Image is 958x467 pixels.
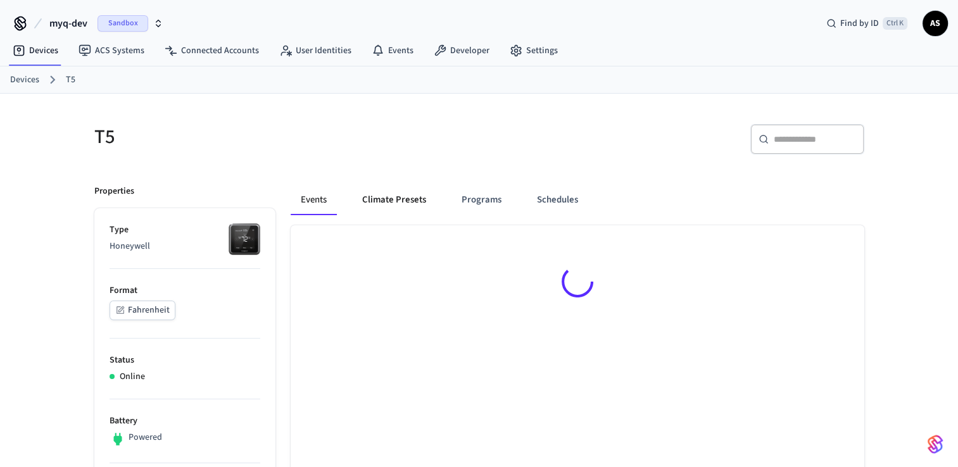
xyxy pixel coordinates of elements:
[110,223,260,237] p: Type
[451,185,512,215] button: Programs
[94,124,472,150] h5: T5
[98,15,148,32] span: Sandbox
[3,39,68,62] a: Devices
[110,354,260,367] p: Status
[110,414,260,428] p: Battery
[424,39,500,62] a: Developer
[840,17,879,30] span: Find by ID
[883,17,907,30] span: Ctrl K
[154,39,269,62] a: Connected Accounts
[269,39,362,62] a: User Identities
[924,12,947,35] span: AS
[66,73,75,87] a: T5
[291,185,337,215] button: Events
[110,240,260,253] p: Honeywell
[527,185,588,215] button: Schedules
[500,39,568,62] a: Settings
[94,185,134,198] p: Properties
[923,11,948,36] button: AS
[49,16,87,31] span: myq-dev
[110,301,175,320] button: Fahrenheit
[120,370,145,383] p: Online
[816,12,917,35] div: Find by IDCtrl K
[68,39,154,62] a: ACS Systems
[10,73,39,87] a: Devices
[229,223,260,255] img: honeywell_t5t6
[928,434,943,454] img: SeamLogoGradient.69752ec5.svg
[352,185,436,215] button: Climate Presets
[110,284,260,297] p: Format
[362,39,424,62] a: Events
[129,431,162,444] p: Powered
